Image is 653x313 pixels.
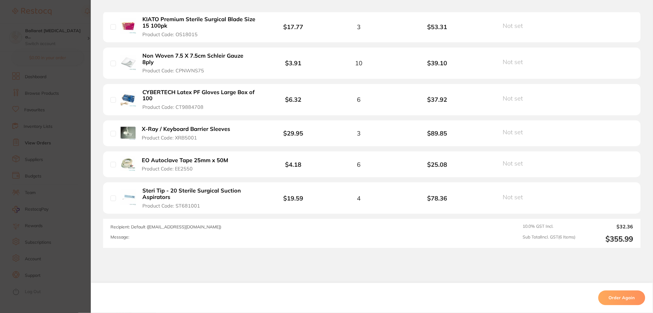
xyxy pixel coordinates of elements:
[285,96,302,103] b: $6.32
[598,291,645,305] button: Order Again
[121,18,136,34] img: KIATO Premium Sterile Surgical Blade Size 15 100pk
[121,125,136,140] img: X-Ray / Keyboard Barrier Sleeves
[121,156,135,171] img: EO Autoclave Tape 25mm x 50M
[142,135,197,140] span: Product Code: XRB5001
[143,16,257,29] b: KIATO Premium Sterile Surgical Blade Size 15 100pk
[143,32,198,37] span: Product Code: OS18015
[141,16,258,37] button: KIATO Premium Sterile Surgical Blade Size 15 100pk Product Code: OS18015
[398,96,477,103] b: $37.92
[121,55,136,71] img: Non Woven 7.5 X 7.5cm Schleir Gauze 8ply
[143,104,204,110] span: Product Code: CT9884708
[143,89,257,102] b: CYBERTECH Latex PF Gloves Large Box of 100
[501,22,531,29] button: Not set
[501,94,531,102] button: Not set
[398,23,477,30] b: $53.31
[357,96,361,103] span: 6
[581,224,633,229] output: $32.36
[357,161,361,168] span: 6
[501,58,531,66] button: Not set
[140,157,235,172] button: EO Autoclave Tape 25mm x 50M Product Code: EE2550
[285,59,302,67] b: $3.91
[143,53,257,65] b: Non Woven 7.5 X 7.5cm Schleir Gauze 8ply
[284,129,303,137] b: $29.95
[284,23,303,31] b: $17.77
[398,195,477,202] b: $78.36
[285,161,302,168] b: $4.18
[503,58,523,66] span: Not set
[523,235,576,243] span: Sub Total Incl. GST ( 6 Items)
[110,235,129,240] label: Message:
[143,188,257,200] b: Steri Tip - 20 Sterile Surgical Suction Aspirators
[357,130,361,137] span: 3
[142,126,230,132] b: X-Ray / Keyboard Barrier Sleeves
[355,59,362,67] span: 10
[141,52,258,74] button: Non Woven 7.5 X 7.5cm Schleir Gauze 8ply Product Code: CPNWNS75
[501,128,531,136] button: Not set
[503,128,523,136] span: Not set
[503,94,523,102] span: Not set
[121,91,136,107] img: CYBERTECH Latex PF Gloves Large Box of 100
[357,23,361,30] span: 3
[581,235,633,243] output: $355.99
[141,89,258,110] button: CYBERTECH Latex PF Gloves Large Box of 100 Product Code: CT9884708
[143,203,200,208] span: Product Code: ST681001
[142,157,228,164] b: EO Autoclave Tape 25mm x 50M
[501,159,531,167] button: Not set
[503,193,523,201] span: Not set
[110,224,221,230] span: Recipient: Default ( [EMAIL_ADDRESS][DOMAIN_NAME] )
[141,187,258,209] button: Steri Tip - 20 Sterile Surgical Suction Aspirators Product Code: ST681001
[523,224,576,229] span: 10.0 % GST Incl.
[121,190,136,205] img: Steri Tip - 20 Sterile Surgical Suction Aspirators
[503,22,523,29] span: Not set
[503,159,523,167] span: Not set
[398,161,477,168] b: $25.08
[357,195,361,202] span: 4
[284,194,303,202] b: $19.59
[142,166,193,171] span: Product Code: EE2550
[140,126,237,141] button: X-Ray / Keyboard Barrier Sleeves Product Code: XRB5001
[398,59,477,67] b: $39.10
[398,130,477,137] b: $89.85
[143,68,204,73] span: Product Code: CPNWNS75
[501,193,531,201] button: Not set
